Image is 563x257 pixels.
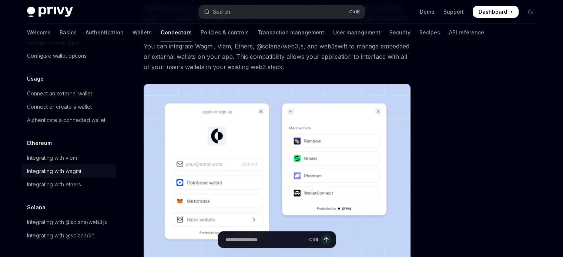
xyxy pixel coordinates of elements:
[21,165,116,178] a: Integrating with wagmi
[225,231,306,248] input: Ask a question...
[161,24,192,41] a: Connectors
[213,7,234,16] div: Search...
[27,153,77,162] div: Integrating with viem
[27,218,107,227] div: Integrating with @solana/web3.js
[419,24,440,41] a: Recipes
[27,74,44,83] h5: Usage
[258,24,324,41] a: Transaction management
[21,87,116,100] a: Connect an external wallet
[321,234,331,245] button: Send message
[60,24,77,41] a: Basics
[21,216,116,229] a: Integrating with @solana/web3.js
[27,24,51,41] a: Welcome
[27,231,94,240] div: Integrating with @solana/kit
[133,24,152,41] a: Wallets
[21,151,116,165] a: Integrating with viem
[27,7,73,17] img: dark logo
[443,8,464,16] a: Support
[333,24,381,41] a: User management
[21,178,116,191] a: Integrating with ethers
[21,114,116,127] a: Authenticate a connected wallet
[199,5,365,18] button: Open search
[479,8,507,16] span: Dashboard
[349,9,360,15] span: Ctrl K
[27,167,81,176] div: Integrating with wagmi
[389,24,410,41] a: Security
[27,102,92,111] div: Connect or create a wallet
[27,51,87,60] div: Configure wallet options
[473,6,519,18] a: Dashboard
[27,139,52,148] h5: Ethereum
[144,41,410,72] span: You can integrate Wagmi, Viem, Ethers, @solana/web3.js, and web3swift to manage embedded or exter...
[27,116,105,125] div: Authenticate a connected wallet
[449,24,484,41] a: API reference
[27,203,46,212] h5: Solana
[525,6,536,18] button: Toggle dark mode
[86,24,124,41] a: Authentication
[27,180,81,189] div: Integrating with ethers
[21,229,116,242] a: Integrating with @solana/kit
[21,100,116,114] a: Connect or create a wallet
[420,8,435,16] a: Demo
[27,89,92,98] div: Connect an external wallet
[201,24,249,41] a: Policies & controls
[21,49,116,62] a: Configure wallet options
